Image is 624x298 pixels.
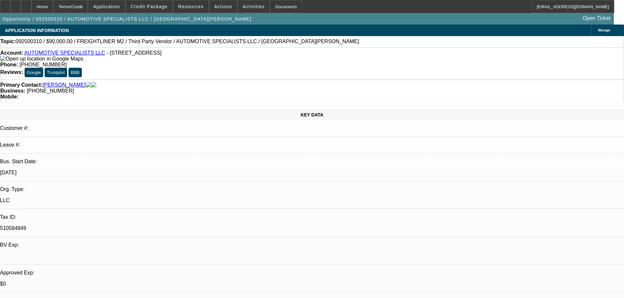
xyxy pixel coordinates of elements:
button: Credit Package [126,0,173,13]
span: - [STREET_ADDRESS] [106,50,161,56]
span: Opportunity / 092500310 / AUTOMOTIVE SPECIALISTS LLC / [GEOGRAPHIC_DATA][PERSON_NAME] [3,16,252,22]
span: Application [93,4,120,9]
button: Resources [173,0,209,13]
span: 092500310 / $90,000.00 / FREIGHTLINER M2 / Third Party Vendor / AUTOMOTIVE SPECIALISTS LLC / [GEO... [16,39,359,44]
button: BBB [68,68,82,77]
span: Resources [178,4,204,9]
span: Activities [243,4,265,9]
span: Actions [214,4,232,9]
span: KEY DATA [301,112,323,117]
span: [PHONE_NUMBER] [27,88,74,94]
strong: Reviews: [0,69,23,75]
span: Manage [598,28,610,32]
img: linkedin-icon.png [91,82,96,88]
strong: Account: [0,50,23,56]
a: View Google Maps [0,56,83,61]
strong: Primary Contact: [0,82,43,88]
span: APPLICATION INFORMATION [5,28,69,33]
span: [PHONE_NUMBER] [20,62,67,67]
img: Open up location in Google Maps [0,56,83,62]
button: Actions [209,0,237,13]
span: Credit Package [131,4,168,9]
a: AUTOMOTIVE SPECIALISTS LLC [24,50,105,56]
button: Application [88,0,125,13]
button: Google [25,68,43,77]
button: Activities [238,0,270,13]
img: facebook-icon.png [86,82,91,88]
a: Open Ticket [580,13,613,24]
button: Trustpilot [45,68,67,77]
strong: Phone: [0,62,18,67]
strong: Mobile: [0,94,19,99]
strong: Business: [0,88,25,94]
a: [PERSON_NAME] [43,82,86,88]
strong: Topic: [0,39,16,44]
